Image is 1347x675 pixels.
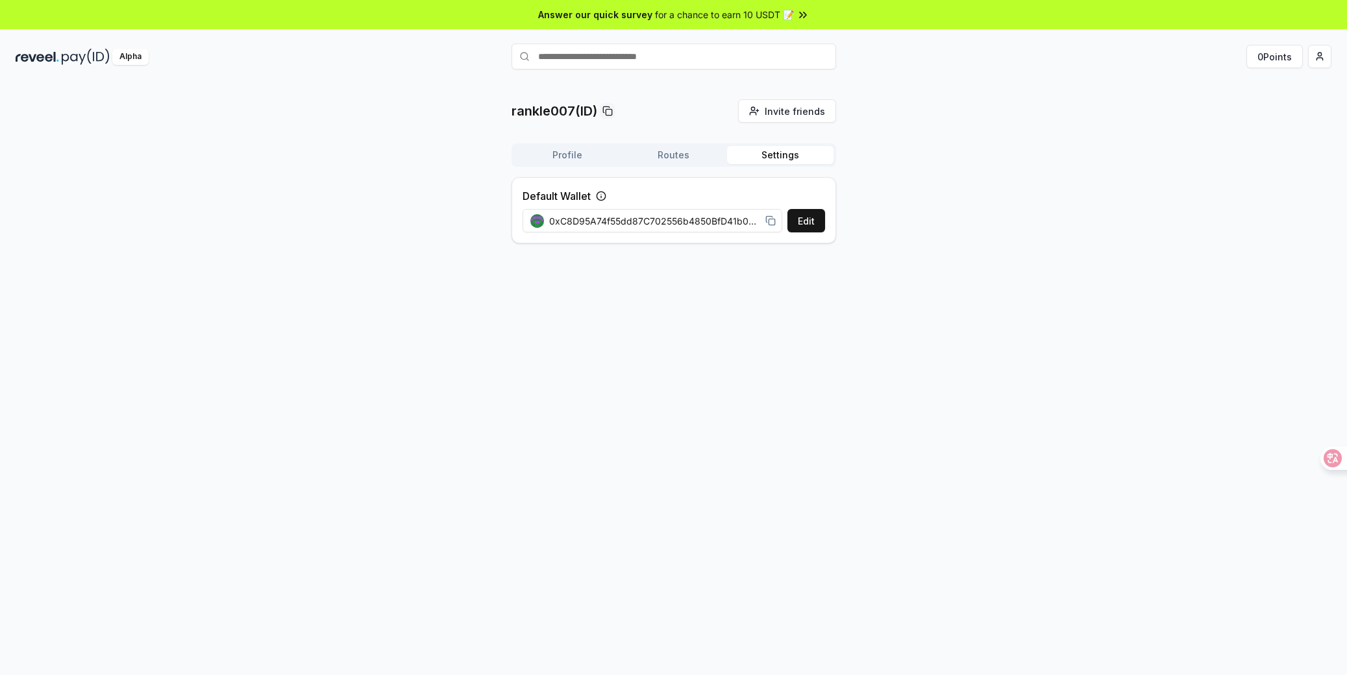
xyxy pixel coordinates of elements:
button: Edit [787,209,825,232]
img: pay_id [62,49,110,65]
button: Profile [514,146,621,164]
div: Alpha [112,49,149,65]
button: Invite friends [738,99,836,123]
span: for a chance to earn 10 USDT 📝 [655,8,794,21]
span: Invite friends [765,104,825,118]
span: Answer our quick survey [538,8,652,21]
button: 0Points [1246,45,1303,68]
button: Settings [727,146,834,164]
img: reveel_dark [16,49,59,65]
p: rankle007(ID) [512,102,597,120]
span: 0xC8D95A74f55dd87C702556b4850BfD41b0E69c8E [549,214,760,228]
label: Default Wallet [523,188,591,204]
button: Routes [621,146,727,164]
